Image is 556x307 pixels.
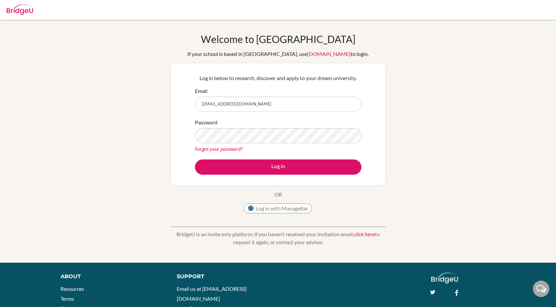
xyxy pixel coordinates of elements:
a: Forgot your password? [195,146,243,152]
a: Terms [61,295,74,302]
span: Help [15,5,29,11]
label: Password [195,118,217,126]
div: Support [177,273,271,281]
div: About [61,273,162,281]
p: Log in below to research, discover and apply to your dream university. [195,74,361,82]
button: Log in with ManageBac [244,203,312,213]
label: Email [195,87,208,95]
a: Resources [61,285,84,292]
h1: Welcome to [GEOGRAPHIC_DATA] [201,33,355,45]
p: OR [274,191,282,198]
div: If your school is based in [GEOGRAPHIC_DATA], use to login. [187,50,369,58]
img: logo_white@2x-f4f0deed5e89b7ecb1c2cc34c3e3d731f90f0f143d5ea2071677605dd97b5244.png [431,273,458,284]
a: click here [354,231,375,237]
button: Log in [195,159,361,175]
p: BridgeU is an invite only platform. If you haven’t received your invitation email, to request it ... [170,230,386,246]
a: Email us at [EMAIL_ADDRESS][DOMAIN_NAME] [177,285,247,302]
a: [DOMAIN_NAME] [307,51,350,57]
img: Bridge-U [7,4,33,15]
